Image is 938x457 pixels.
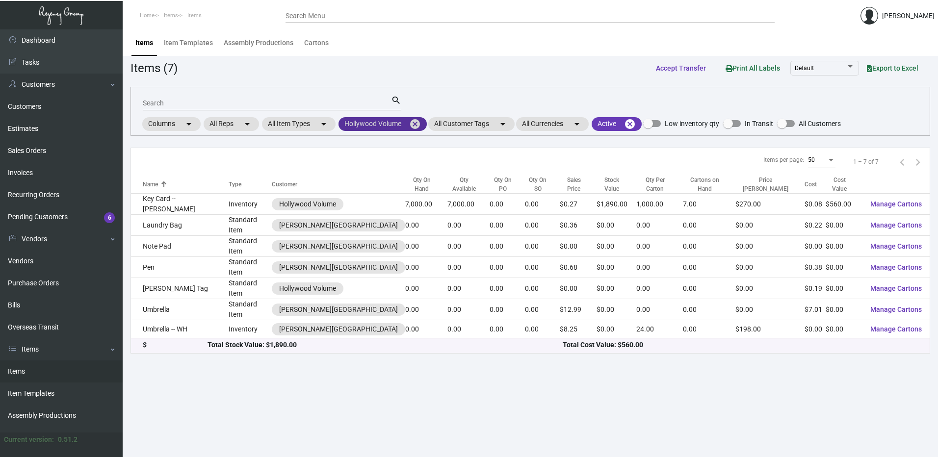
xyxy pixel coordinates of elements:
div: Qty Per Carton [636,176,674,193]
mat-chip: All Item Types [262,117,336,131]
div: [PERSON_NAME][GEOGRAPHIC_DATA] [279,220,398,230]
div: Qty On Hand [405,176,447,193]
td: 0.00 [525,320,560,338]
td: Standard Item [229,215,272,236]
td: 0.00 [490,215,525,236]
td: 0.00 [636,215,683,236]
button: Previous page [894,154,910,170]
div: [PERSON_NAME][GEOGRAPHIC_DATA] [279,241,398,252]
td: 0.00 [525,278,560,299]
mat-icon: arrow_drop_down [571,118,583,130]
div: Type [229,180,241,189]
td: 0.00 [683,215,736,236]
td: 0.00 [490,278,525,299]
div: Cost Value [826,176,862,193]
button: Manage Cartons [862,320,930,338]
td: $0.19 [805,278,826,299]
div: Hollywood Volume [279,283,336,294]
td: $0.00 [826,215,862,236]
td: 0.00 [490,194,525,215]
div: Cost [805,180,817,189]
div: [PERSON_NAME][GEOGRAPHIC_DATA] [279,324,398,334]
button: Manage Cartons [862,301,930,318]
div: Cost [805,180,826,189]
span: Print All Labels [726,64,780,72]
td: Umbrella -- WH [131,320,229,338]
td: 0.00 [405,257,447,278]
td: $0.00 [805,236,826,257]
div: Items [135,38,153,48]
td: $0.00 [826,299,862,320]
td: $0.00 [597,299,636,320]
span: Accept Transfer [656,64,706,72]
div: Total Cost Value: $560.00 [563,340,918,350]
td: Note Pad [131,236,229,257]
mat-icon: arrow_drop_down [497,118,509,130]
td: 7,000.00 [447,194,490,215]
div: Qty On PO [490,176,516,193]
div: Hollywood Volume [279,199,336,209]
td: 0.00 [683,236,736,257]
td: 0.00 [636,236,683,257]
td: 0.00 [683,299,736,320]
td: 0.00 [405,320,447,338]
button: Export to Excel [859,59,926,77]
mat-icon: cancel [409,118,421,130]
td: Standard Item [229,257,272,278]
button: Manage Cartons [862,279,930,297]
td: 0.00 [683,278,736,299]
td: 0.00 [636,278,683,299]
td: 0.00 [490,299,525,320]
mat-chip: Active [592,117,642,131]
td: 0.00 [405,236,447,257]
td: 0.00 [405,278,447,299]
span: Manage Cartons [870,325,922,333]
td: $0.00 [597,215,636,236]
button: Manage Cartons [862,195,930,213]
td: $270.00 [735,194,804,215]
td: 0.00 [525,257,560,278]
td: $198.00 [735,320,804,338]
td: $12.99 [560,299,597,320]
td: $0.00 [735,215,804,236]
div: Price [PERSON_NAME] [735,176,795,193]
td: $0.00 [560,278,597,299]
span: 50 [808,156,815,163]
td: 0.00 [525,236,560,257]
div: Qty On PO [490,176,525,193]
td: 0.00 [405,299,447,320]
div: $ [143,340,208,350]
td: 0.00 [525,194,560,215]
mat-chip: Hollywood Volume [339,117,427,131]
td: 0.00 [683,320,736,338]
mat-chip: All Reps [204,117,259,131]
div: Stock Value [597,176,627,193]
td: $0.38 [805,257,826,278]
td: $0.00 [597,278,636,299]
button: Manage Cartons [862,216,930,234]
div: 0.51.2 [58,434,78,445]
td: $0.00 [597,320,636,338]
td: Pen [131,257,229,278]
td: $0.00 [735,299,804,320]
button: Print All Labels [718,59,788,77]
span: Manage Cartons [870,305,922,313]
td: $0.00 [826,236,862,257]
td: 0.00 [447,278,490,299]
td: [PERSON_NAME] Tag [131,278,229,299]
td: $0.08 [805,194,826,215]
div: Qty Available [447,176,490,193]
td: $8.25 [560,320,597,338]
mat-icon: search [391,95,401,106]
th: Customer [272,176,405,194]
mat-icon: arrow_drop_down [318,118,330,130]
span: Export to Excel [867,64,918,72]
td: $1,890.00 [597,194,636,215]
mat-chip: All Currencies [516,117,589,131]
span: Manage Cartons [870,263,922,271]
td: 0.00 [447,257,490,278]
td: $0.00 [805,320,826,338]
span: In Transit [745,118,773,129]
div: Name [143,180,229,189]
div: Assembly Productions [224,38,293,48]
